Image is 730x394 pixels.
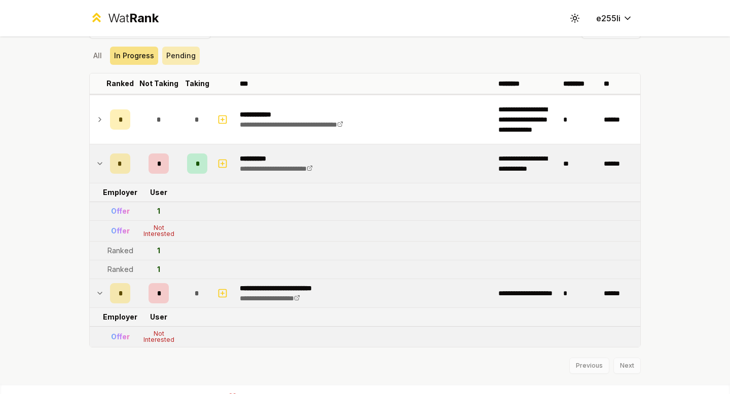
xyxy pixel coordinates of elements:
button: Pending [162,47,200,65]
div: Wat [108,10,159,26]
button: e255li [588,9,641,27]
td: User [134,308,183,326]
a: WatRank [89,10,159,26]
td: Employer [106,308,134,326]
td: Employer [106,183,134,202]
p: Taking [185,78,209,89]
div: Ranked [107,246,133,256]
span: e255li [596,12,620,24]
div: Ranked [107,264,133,274]
button: In Progress [110,47,158,65]
td: User [134,183,183,202]
div: 1 [157,246,160,256]
div: Offer [111,226,130,236]
div: 1 [157,206,160,216]
div: Offer [111,206,130,216]
p: Ranked [106,78,134,89]
div: Not Interested [138,225,179,237]
button: All [89,47,106,65]
span: Rank [129,11,159,25]
div: 1 [157,264,160,274]
div: Not Interested [138,331,179,343]
p: Not Taking [139,78,178,89]
div: Offer [111,332,130,342]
